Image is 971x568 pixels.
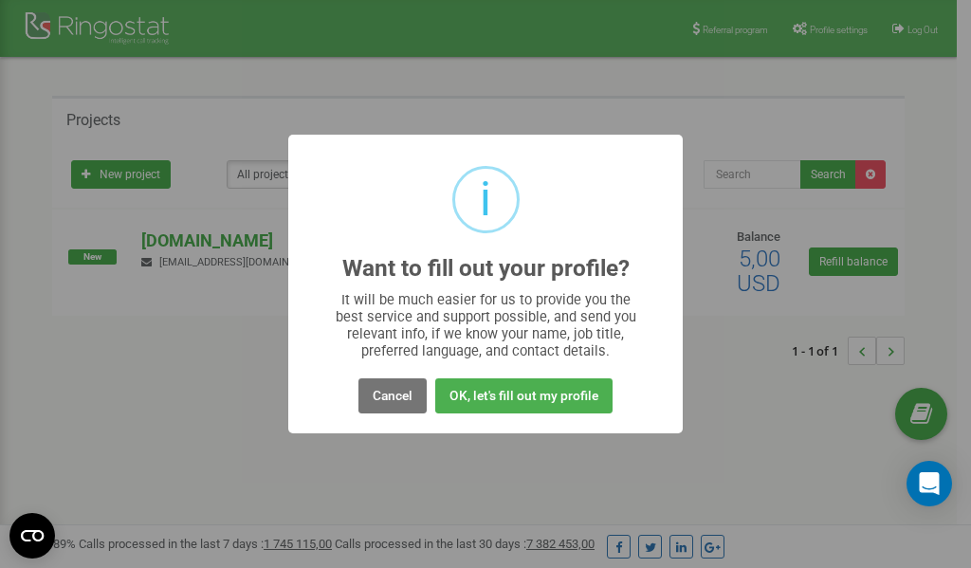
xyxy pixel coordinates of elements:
button: Cancel [358,378,427,413]
button: Open CMP widget [9,513,55,559]
div: It will be much easier for us to provide you the best service and support possible, and send you ... [326,291,646,359]
h2: Want to fill out your profile? [342,256,630,282]
div: i [480,169,491,230]
div: Open Intercom Messenger [907,461,952,506]
button: OK, let's fill out my profile [435,378,613,413]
